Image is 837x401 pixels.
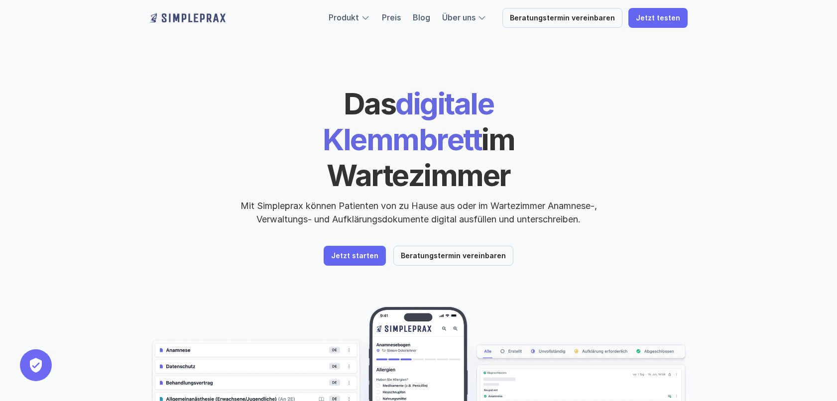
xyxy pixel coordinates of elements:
a: Blog [413,12,430,22]
h1: digitale Klemmbrett [247,86,591,193]
p: Jetzt starten [331,252,378,260]
a: Beratungstermin vereinbaren [393,246,513,266]
a: Jetzt testen [628,8,688,28]
a: Beratungstermin vereinbaren [502,8,622,28]
a: Produkt [329,12,359,22]
a: Jetzt starten [324,246,386,266]
p: Mit Simpleprax können Patienten von zu Hause aus oder im Wartezimmer Anamnese-, Verwaltungs- und ... [232,199,605,226]
p: Beratungstermin vereinbaren [401,252,506,260]
p: Jetzt testen [636,14,680,22]
span: Das [344,86,396,121]
span: im Wartezimmer [327,121,520,193]
p: Beratungstermin vereinbaren [510,14,615,22]
a: Über uns [442,12,476,22]
a: Preis [382,12,401,22]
